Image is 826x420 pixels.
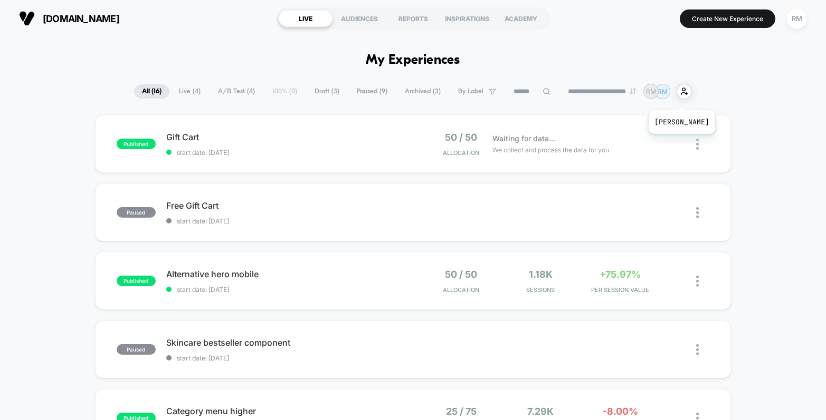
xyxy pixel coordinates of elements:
img: close [696,139,699,150]
span: Draft ( 3 ) [307,84,347,99]
span: Category menu higher [166,406,413,416]
span: 50 / 50 [445,269,477,280]
div: AUDIENCES [333,10,386,27]
span: start date: [DATE] [166,217,413,225]
span: PER SESSION VALUE [583,286,658,294]
span: We collect and process the data for you [492,145,609,155]
button: Create New Experience [680,9,775,28]
span: Waiting for data... [492,133,555,144]
img: close [696,207,699,218]
span: Alternative hero mobile [166,269,413,279]
span: [DOMAIN_NAME] [43,13,119,24]
button: [DOMAIN_NAME] [16,10,122,27]
p: RM [646,87,656,95]
span: published [117,139,156,149]
h1: My Experiences [366,53,460,68]
span: By Label [458,87,483,95]
span: paused [117,344,156,355]
img: Visually logo [19,11,35,26]
span: +75.97% [600,269,641,280]
span: Live ( 4 ) [171,84,208,99]
div: ACADEMY [494,10,548,27]
div: REPORTS [386,10,440,27]
span: Paused ( 9 ) [349,84,395,99]
img: close [696,276,699,287]
div: RM [786,8,807,29]
span: -8.00% [603,406,638,417]
span: published [117,276,156,286]
span: Sessions [504,286,578,294]
span: 50 / 50 [445,132,477,143]
span: Skincare bestseller component [166,337,413,348]
span: All ( 16 ) [134,84,169,99]
img: close [696,344,699,355]
span: start date: [DATE] [166,149,413,157]
p: RM [658,87,668,95]
div: LIVE [279,10,333,27]
img: end [630,88,636,94]
div: INSPIRATIONS [440,10,494,27]
span: Allocation [443,149,479,157]
span: 7.29k [527,406,554,417]
button: RM [783,8,810,30]
span: Gift Cart [166,132,413,142]
span: Archived ( 3 ) [397,84,449,99]
span: start date: [DATE] [166,354,413,362]
span: start date: [DATE] [166,286,413,294]
span: 1.18k [529,269,553,280]
span: A/B Test ( 4 ) [210,84,263,99]
span: Free Gift Cart [166,200,413,211]
span: paused [117,207,156,218]
span: Allocation [443,286,479,294]
span: 25 / 75 [446,406,477,417]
